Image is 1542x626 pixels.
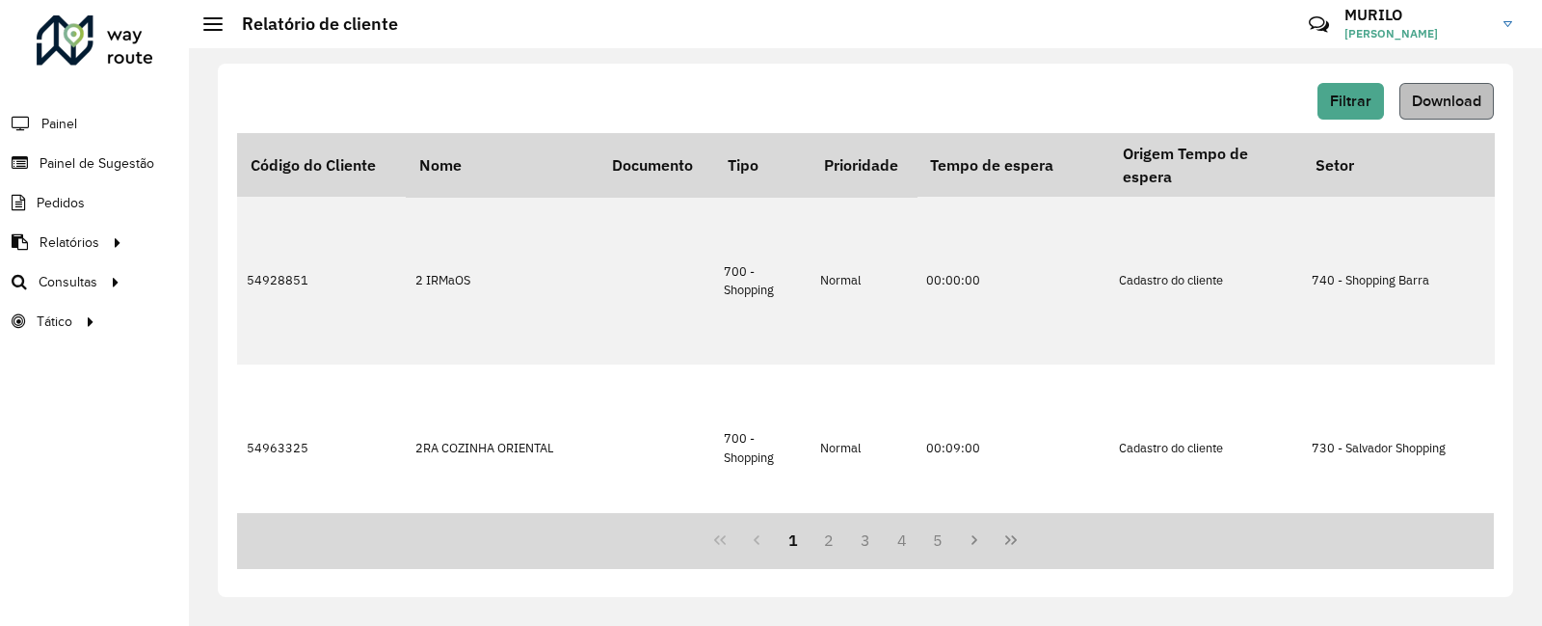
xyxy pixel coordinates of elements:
[39,272,97,292] span: Consultas
[1344,6,1489,24] h3: MURILO
[406,365,598,532] td: 2RA COZINHA ORIENTAL
[598,133,714,197] th: Documento
[920,522,957,558] button: 5
[714,365,811,532] td: 700 - Shopping
[847,522,884,558] button: 3
[1399,83,1494,120] button: Download
[1302,133,1495,197] th: Setor
[41,114,77,134] span: Painel
[884,522,920,558] button: 4
[37,193,85,213] span: Pedidos
[237,197,406,365] td: 54928851
[993,522,1029,558] button: Last Page
[237,365,406,532] td: 54963325
[1317,83,1384,120] button: Filtrar
[1344,25,1489,42] span: [PERSON_NAME]
[1109,365,1302,532] td: Cadastro do cliente
[40,153,154,174] span: Painel de Sugestão
[1330,93,1371,109] span: Filtrar
[811,197,917,365] td: Normal
[223,14,398,35] h2: Relatório de cliente
[811,365,917,532] td: Normal
[406,133,598,197] th: Nome
[1412,93,1481,109] span: Download
[811,522,847,558] button: 2
[406,197,598,365] td: 2 IRMaOS
[917,365,1109,532] td: 00:09:00
[714,133,811,197] th: Tipo
[40,232,99,253] span: Relatórios
[775,522,811,558] button: 1
[237,133,406,197] th: Código do Cliente
[956,522,993,558] button: Next Page
[1302,365,1495,532] td: 730 - Salvador Shopping
[1109,197,1302,365] td: Cadastro do cliente
[1109,133,1302,197] th: Origem Tempo de espera
[37,312,72,332] span: Tático
[917,197,1109,365] td: 00:00:00
[811,133,917,197] th: Prioridade
[917,133,1109,197] th: Tempo de espera
[714,197,811,365] td: 700 - Shopping
[1298,4,1340,45] a: Contato Rápido
[1302,197,1495,365] td: 740 - Shopping Barra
